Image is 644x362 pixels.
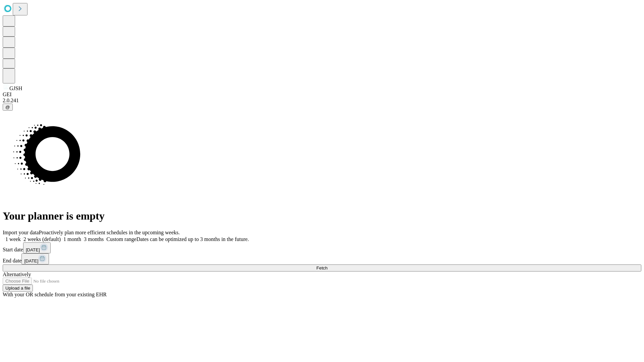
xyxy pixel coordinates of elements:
button: [DATE] [21,253,49,264]
span: Custom range [106,236,136,242]
span: @ [5,105,10,110]
div: GEI [3,92,641,98]
span: 3 months [84,236,104,242]
span: 1 month [63,236,81,242]
span: With your OR schedule from your existing EHR [3,292,107,297]
h1: Your planner is empty [3,210,641,222]
span: 1 week [5,236,21,242]
button: @ [3,104,13,111]
span: Proactively plan more efficient schedules in the upcoming weeks. [39,230,180,235]
span: Fetch [316,265,327,270]
div: End date [3,253,641,264]
span: 2 weeks (default) [23,236,61,242]
span: GJSH [9,85,22,91]
span: Alternatively [3,271,31,277]
span: Import your data [3,230,39,235]
button: Upload a file [3,285,33,292]
span: Dates can be optimized up to 3 months in the future. [137,236,249,242]
span: [DATE] [24,258,38,263]
div: 2.0.241 [3,98,641,104]
span: [DATE] [26,247,40,252]
button: [DATE] [23,242,51,253]
div: Start date [3,242,641,253]
button: Fetch [3,264,641,271]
